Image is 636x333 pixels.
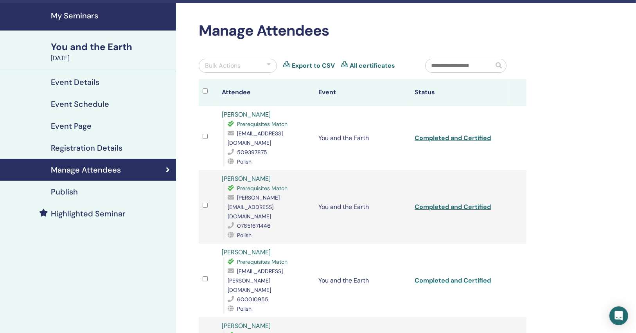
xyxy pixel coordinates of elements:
span: [PERSON_NAME][EMAIL_ADDRESS][DOMAIN_NAME] [228,194,280,220]
div: Bulk Actions [205,61,241,70]
td: You and the Earth [314,106,411,170]
div: Open Intercom Messenger [609,306,628,325]
a: [PERSON_NAME] [222,175,271,183]
th: Event [314,79,411,106]
span: Prerequisites Match [237,185,287,192]
span: Polish [237,305,252,312]
span: Prerequisites Match [237,258,287,265]
a: Completed and Certified [415,134,491,142]
span: [EMAIL_ADDRESS][DOMAIN_NAME] [228,130,283,146]
a: Completed and Certified [415,276,491,284]
th: Status [411,79,507,106]
a: [PERSON_NAME] [222,248,271,256]
span: 600010955 [237,296,268,303]
h4: Manage Attendees [51,165,121,175]
span: Polish [237,158,252,165]
div: You and the Earth [51,40,171,54]
a: Export to CSV [292,61,335,70]
span: Prerequisites Match [237,121,287,128]
a: [PERSON_NAME] [222,322,271,330]
a: You and the Earth[DATE] [46,40,176,63]
h4: Highlighted Seminar [51,209,126,218]
h4: My Seminars [51,11,171,20]
span: 07851671446 [237,222,271,229]
td: You and the Earth [314,244,411,317]
th: Attendee [218,79,314,106]
td: You and the Earth [314,170,411,244]
span: 509397875 [237,149,267,156]
div: [DATE] [51,54,171,63]
h4: Publish [51,187,78,196]
h2: Manage Attendees [199,22,526,40]
a: Completed and Certified [415,203,491,211]
span: [EMAIL_ADDRESS][PERSON_NAME][DOMAIN_NAME] [228,268,283,293]
span: Polish [237,232,252,239]
a: [PERSON_NAME] [222,110,271,119]
h4: Event Page [51,121,92,131]
h4: Registration Details [51,143,122,153]
a: All certificates [350,61,395,70]
h4: Event Details [51,77,99,87]
h4: Event Schedule [51,99,109,109]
